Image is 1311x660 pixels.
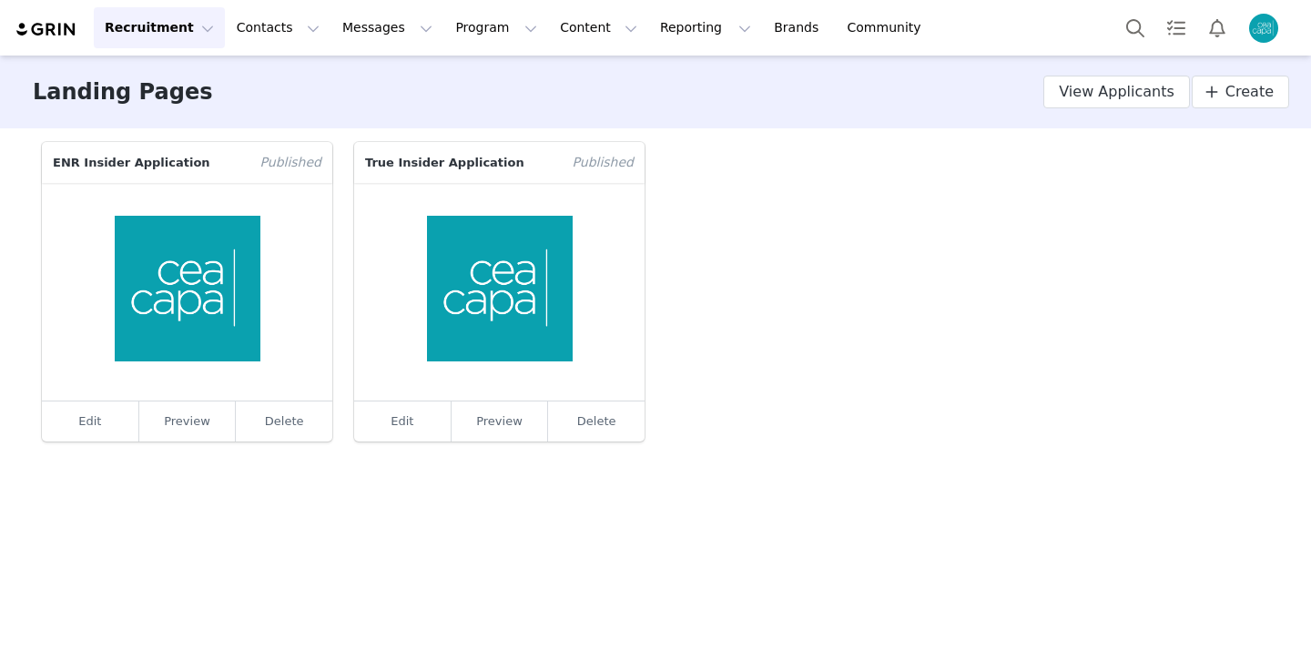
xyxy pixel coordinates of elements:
p: ENR Insider Application [42,142,249,183]
button: Reporting [649,7,762,48]
a: Delete [577,414,616,428]
button: Profile [1238,14,1296,43]
img: b8a866c6-9e12-490c-956c-b64847d800f4.png [1249,14,1278,43]
button: Content [549,7,648,48]
a: View Applicants [1043,76,1190,108]
h3: Landing Pages [33,76,212,108]
span: Create [1225,81,1274,103]
a: Edit [354,401,452,442]
button: Program [444,7,548,48]
button: Notifications [1197,7,1237,48]
a: Community [837,7,940,48]
img: grin logo [15,21,78,38]
a: Preview [452,401,549,442]
a: Create [1192,76,1289,108]
span: Published [249,142,332,183]
span: View Applicants [1059,81,1174,103]
a: Edit [42,401,139,442]
button: Messages [331,7,443,48]
button: Recruitment [94,7,225,48]
p: True Insider Application [354,142,562,183]
a: Preview [139,401,237,442]
a: Delete [265,414,304,428]
button: Contacts [226,7,330,48]
a: Brands [763,7,835,48]
button: Search [1115,7,1155,48]
span: Published [562,142,645,183]
a: Tasks [1156,7,1196,48]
